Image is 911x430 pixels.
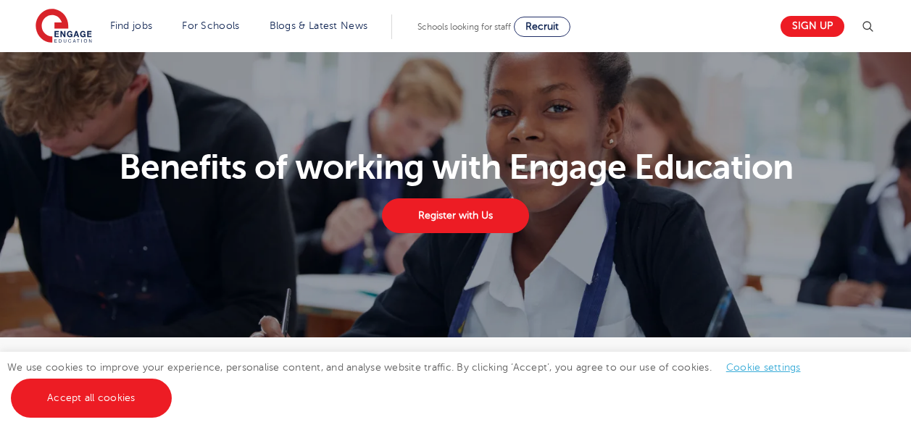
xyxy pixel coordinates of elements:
a: Accept all cookies [11,379,172,418]
a: Find jobs [110,20,153,31]
a: Register with Us [382,198,528,233]
span: Schools looking for staff [417,22,511,32]
h1: Benefits of working with Engage Education [27,150,884,185]
a: Cookie settings [726,362,801,373]
a: Sign up [781,16,844,37]
a: Blogs & Latest News [270,20,368,31]
span: Recruit [525,21,559,32]
img: Engage Education [36,9,92,45]
a: For Schools [182,20,239,31]
span: We use cookies to improve your experience, personalise content, and analyse website traffic. By c... [7,362,815,403]
a: Recruit [514,17,570,37]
